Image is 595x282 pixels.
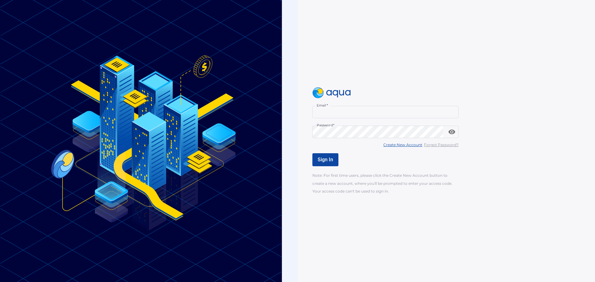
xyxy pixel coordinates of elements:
[317,103,328,108] label: Email
[318,157,333,163] span: Sign In
[383,142,422,147] u: Create New Account
[312,173,452,193] span: Note: For first time users, please click the Create New Account button to create a new account, w...
[424,142,459,147] u: Forgot Password?
[446,126,458,138] button: toggle password visibility
[312,87,351,98] img: logo
[312,153,338,166] button: Sign In
[317,123,334,128] label: Password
